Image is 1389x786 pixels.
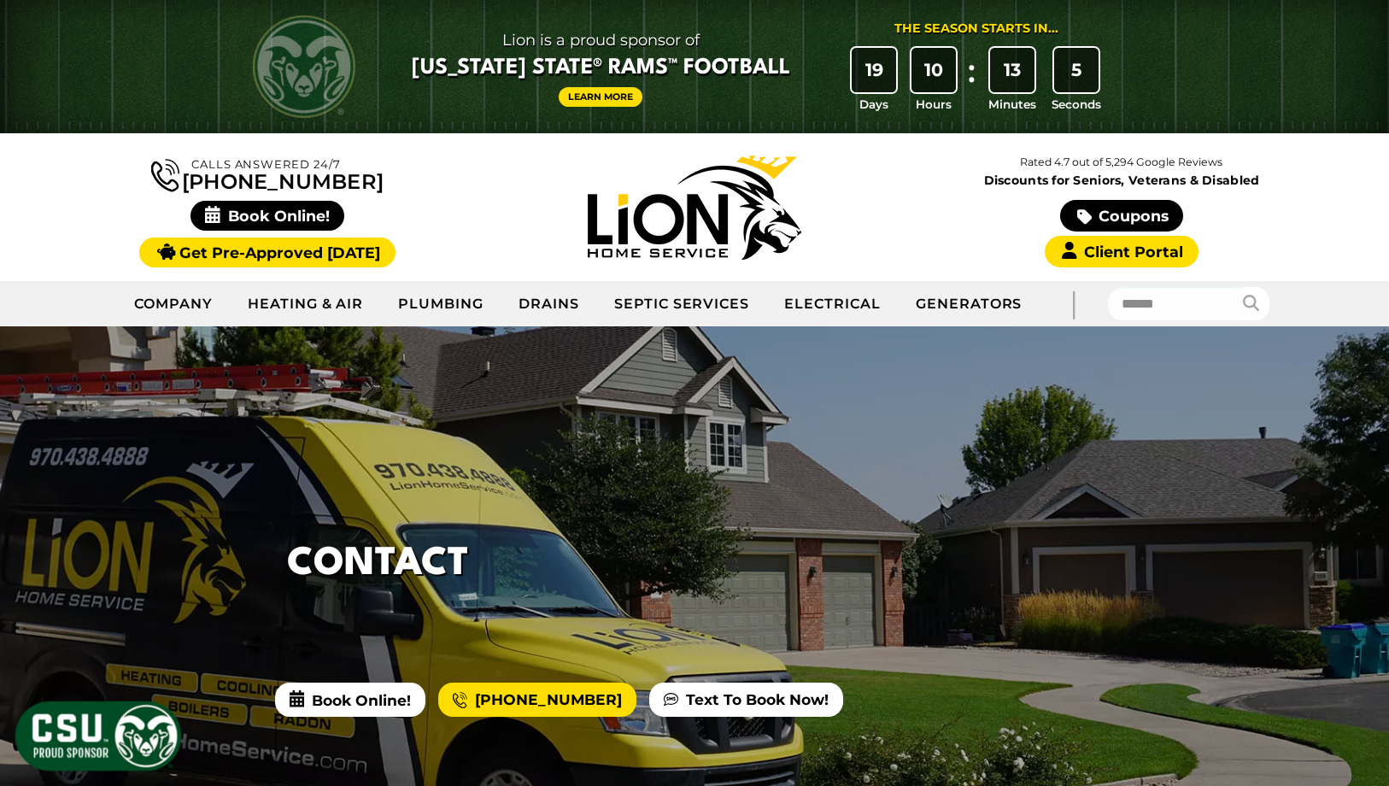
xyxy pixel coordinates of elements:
span: Seconds [1052,96,1101,113]
h1: Contact [287,536,469,593]
a: Client Portal [1045,236,1199,267]
img: Lion Home Service [588,155,801,260]
span: Book Online! [275,683,425,717]
a: [PHONE_NUMBER] [151,155,384,192]
span: Discounts for Seniors, Veterans & Disabled [911,174,1332,186]
div: | [1039,281,1107,326]
a: Generators [899,283,1040,326]
a: Company [117,283,231,326]
img: CSU Sponsor Badge [13,699,184,773]
img: CSU Rams logo [253,15,355,118]
a: Plumbing [381,283,501,326]
a: Electrical [767,283,899,326]
a: Get Pre-Approved [DATE] [139,238,395,267]
span: [US_STATE] State® Rams™ Football [412,54,790,83]
div: 19 [852,48,896,92]
a: [PHONE_NUMBER] [438,683,636,717]
a: Heating & Air [231,283,381,326]
span: Book Online! [190,201,345,231]
div: The Season Starts in... [894,20,1058,38]
div: 13 [990,48,1034,92]
span: Minutes [988,96,1036,113]
div: 5 [1054,48,1099,92]
div: : [964,48,981,114]
span: Lion is a proud sponsor of [412,26,790,54]
span: Hours [916,96,952,113]
a: Text To Book Now! [649,683,843,717]
p: Rated 4.7 out of 5,294 Google Reviews [908,153,1335,172]
a: Septic Services [597,283,767,326]
a: Learn More [559,87,642,107]
span: Days [859,96,888,113]
a: Drains [501,283,597,326]
a: Coupons [1060,200,1183,232]
div: 10 [911,48,956,92]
